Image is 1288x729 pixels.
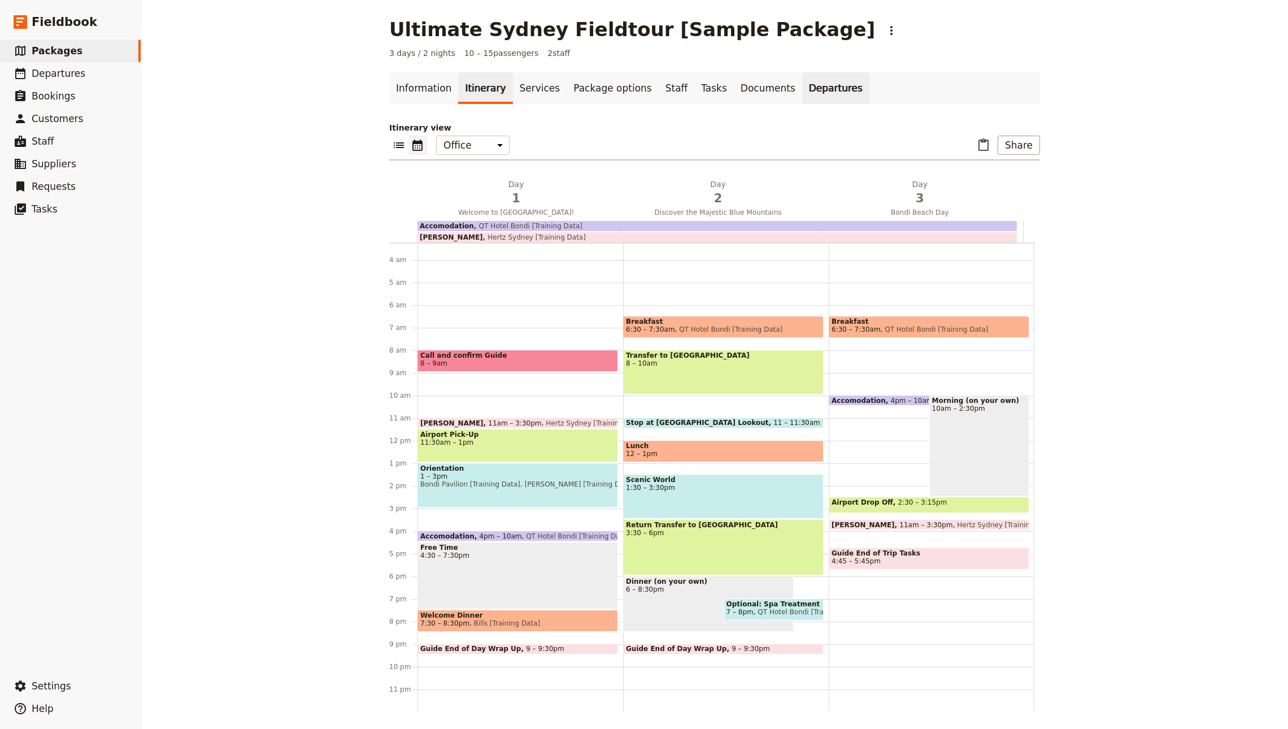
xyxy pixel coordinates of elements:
[802,72,869,104] a: Departures
[891,397,933,404] span: 4pm – 10am
[734,72,802,104] a: Documents
[821,208,1019,217] span: Bondi Beach Day
[389,549,417,558] div: 5 pm
[420,465,615,472] span: Orientation
[659,72,695,104] a: Staff
[483,233,586,241] span: Hertz Sydney [Training Data]
[389,368,417,377] div: 9 am
[829,548,1029,570] div: Guide End of Trip Tasks4:45 – 5:45pm
[623,519,824,575] div: Return Transfer to [GEOGRAPHIC_DATA]3:30 – 6pm
[626,442,821,450] span: Lunch
[417,644,618,654] div: Guide End of Day Wrap Up9 – 9:30pm
[626,578,791,585] span: Dinner (on your own)
[623,316,824,338] div: Breakfast6:30 – 7:30amQT Hotel Bondi [Training Data]
[832,557,881,565] span: 4:45 – 5:45pm
[417,179,619,220] button: Day1Welcome to [GEOGRAPHIC_DATA]!
[882,21,901,40] button: Actions
[626,326,675,333] span: 6:30 – 7:30am
[829,395,999,406] div: Accomodation4pm – 10amQT Hotel Bondi [Training Data]
[32,158,76,170] span: Suppliers
[542,419,644,427] span: Hertz Sydney [Training Data]
[417,208,615,217] span: Welcome to [GEOGRAPHIC_DATA]!
[826,190,1014,207] span: 3
[389,481,417,491] div: 2 pm
[420,619,469,627] span: 7:30 – 8:30pm
[417,350,618,372] div: Call and confirm Guide8 – 9am
[469,619,540,627] span: Bills [Training Data]
[826,179,1014,207] h2: Day
[420,222,474,230] span: Accomodation
[389,662,417,671] div: 10 pm
[389,136,408,155] button: List view
[624,179,812,207] h2: Day
[417,232,1017,242] div: [PERSON_NAME]Hertz Sydney [Training Data]
[547,47,570,59] span: 2 staff
[420,439,615,446] span: 11:30am – 1pm
[32,14,97,31] span: Fieldbook
[929,395,1030,496] div: Morning (on your own)10am – 2:30pm
[417,610,618,632] div: Welcome Dinner7:30 – 8:30pmBills [Training Data]
[389,255,417,264] div: 4 am
[389,572,417,581] div: 6 pm
[488,419,541,427] span: 11am – 3:30pm
[420,472,615,480] span: 1 – 3pm
[626,529,821,537] span: 3:30 – 6pm
[832,521,899,528] span: [PERSON_NAME]
[829,519,1029,530] div: [PERSON_NAME]11am – 3:30pmHertz Sydney [Training Data]
[832,326,881,333] span: 6:30 – 7:30am
[32,680,71,692] span: Settings
[754,608,861,616] span: QT Hotel Bondi [Training Data]
[32,181,76,192] span: Requests
[724,598,824,620] div: Optional: Spa Treatment7 – 8pmQT Hotel Bondi [Training Data]
[389,278,417,287] div: 5 am
[521,532,629,540] span: QT Hotel Bondi [Training Data]
[389,122,1040,133] p: Itinerary view
[932,397,1027,405] span: Morning (on your own)
[417,429,618,462] div: Airport Pick-Up11:30am – 1pm
[32,45,82,57] span: Packages
[726,600,821,608] span: Optional: Spa Treatment
[626,450,658,458] span: 12 – 1pm
[389,301,417,310] div: 6 am
[832,549,1026,557] span: Guide End of Trip Tasks
[420,552,615,559] span: 4:30 – 7:30pm
[624,190,812,207] span: 2
[32,68,85,79] span: Departures
[626,359,821,367] span: 8 – 10am
[417,542,618,609] div: Free Time4:30 – 7:30pm
[420,431,615,439] span: Airport Pick-Up
[417,531,618,541] div: Accomodation4pm – 10amQT Hotel Bondi [Training Data]
[32,136,54,147] span: Staff
[821,179,1023,220] button: Day3Bondi Beach Day
[420,611,615,619] span: Welcome Dinner
[389,346,417,355] div: 8 am
[389,504,417,513] div: 3 pm
[389,617,417,626] div: 8 pm
[773,419,820,427] span: 11 – 11:30am
[480,532,522,540] span: 4pm – 10am
[953,521,1055,528] span: Hertz Sydney [Training Data]
[675,326,783,333] span: QT Hotel Bondi [Training Data]
[626,352,821,359] span: Transfer to [GEOGRAPHIC_DATA]
[619,208,816,217] span: Discover the Majestic Blue Mountains
[623,474,824,519] div: Scenic World1:30 – 3:30pm
[32,203,58,215] span: Tasks
[389,595,417,604] div: 7 pm
[420,359,447,367] span: 8 – 9am
[626,419,773,427] span: Stop at [GEOGRAPHIC_DATA] Lookout
[726,608,754,616] span: 7 – 8pm
[932,405,1027,413] span: 10am – 2:30pm
[623,644,824,654] div: Guide End of Day Wrap Up9 – 9:30pm
[417,463,618,507] div: Orientation1 – 3pmBondi Pavilion [Training Data], [PERSON_NAME] [Training Data]
[389,640,417,649] div: 9 pm
[626,521,821,529] span: Return Transfer to [GEOGRAPHIC_DATA]
[881,326,989,333] span: QT Hotel Bondi [Training Data]
[623,440,824,462] div: Lunch12 – 1pm
[420,233,483,241] span: [PERSON_NAME]
[832,318,1026,326] span: Breakfast
[389,391,417,400] div: 10 am
[623,350,824,394] div: Transfer to [GEOGRAPHIC_DATA]8 – 10am
[32,703,54,714] span: Help
[694,72,734,104] a: Tasks
[626,645,732,653] span: Guide End of Day Wrap Up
